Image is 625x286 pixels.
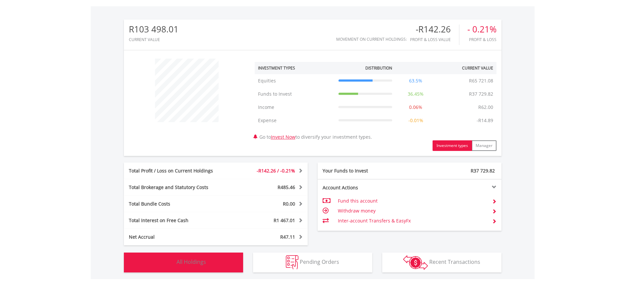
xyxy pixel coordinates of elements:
[429,258,480,265] span: Recent Transactions
[466,74,496,87] td: R65 721.08
[336,37,407,41] div: Movement on Current Holdings:
[395,101,436,114] td: 0.06%
[257,167,295,174] span: -R142.26 / -0.21%
[410,37,459,42] div: Profit & Loss Value
[467,24,496,34] div: - 0.21%
[129,37,179,42] div: CURRENT VALUE
[255,101,335,114] td: Income
[124,253,243,272] button: All Holdings
[338,206,487,216] td: Withdraw money
[318,184,410,191] div: Account Actions
[300,258,339,265] span: Pending Orders
[129,24,179,34] div: R103 498.01
[124,234,231,240] div: Net Accrual
[161,255,175,269] img: holdings-wht.png
[403,255,428,270] img: transactions-zar-wht.png
[365,65,392,71] div: Distribution
[473,114,496,127] td: -R14.89
[124,184,231,191] div: Total Brokerage and Statutory Costs
[471,167,495,174] span: R37 729.82
[124,167,231,174] div: Total Profit / Loss on Current Holdings
[253,253,372,272] button: Pending Orders
[274,217,295,223] span: R1 467.01
[280,234,295,240] span: R47.11
[283,201,295,207] span: R0.00
[395,87,436,101] td: 36.45%
[395,114,436,127] td: -0.01%
[124,201,231,207] div: Total Bundle Costs
[250,55,501,151] div: Go to to diversify your investment types.
[466,87,496,101] td: R37 729.82
[278,184,295,190] span: R485.46
[395,74,436,87] td: 63.5%
[467,37,496,42] div: Profit & Loss
[255,114,335,127] td: Expense
[255,62,335,74] th: Investment Types
[177,258,206,265] span: All Holdings
[472,140,496,151] button: Manager
[318,167,410,174] div: Your Funds to Invest
[338,196,487,206] td: Fund this account
[124,217,231,224] div: Total Interest on Free Cash
[433,140,472,151] button: Investment types
[475,101,496,114] td: R62.00
[271,134,295,140] a: Invest Now
[286,255,298,269] img: pending_instructions-wht.png
[255,74,335,87] td: Equities
[338,216,487,226] td: Inter-account Transfers & EasyFx
[436,62,496,74] th: Current Value
[255,87,335,101] td: Funds to Invest
[410,24,459,34] div: -R142.26
[382,253,501,272] button: Recent Transactions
